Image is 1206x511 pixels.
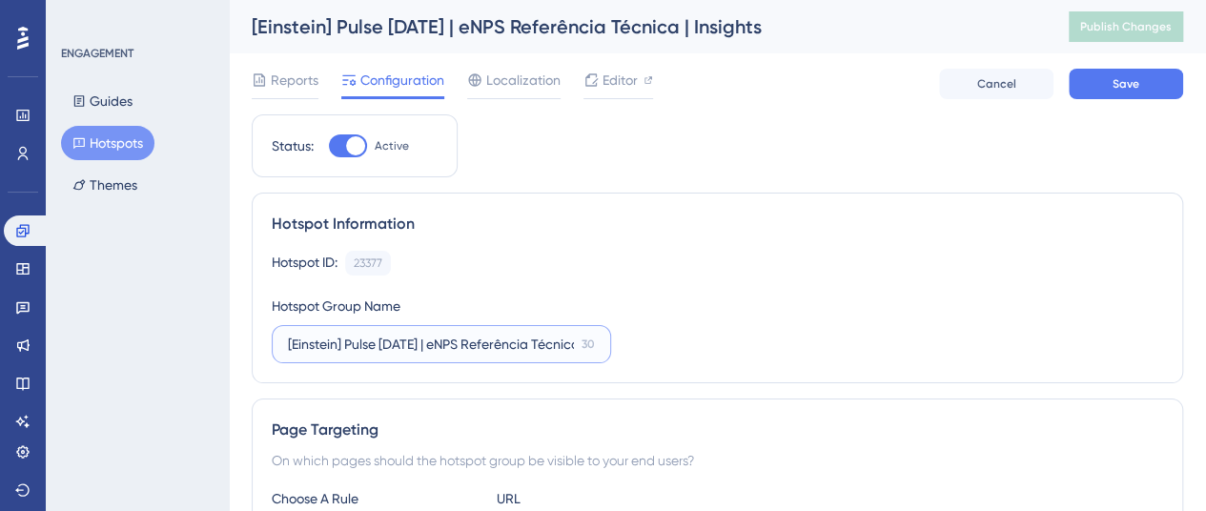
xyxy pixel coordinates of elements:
div: URL [497,487,706,510]
span: Reports [271,69,318,92]
span: Active [375,138,409,153]
span: Configuration [360,69,444,92]
div: Hotspot ID: [272,251,337,276]
div: 30 [582,337,595,352]
span: Save [1113,76,1139,92]
input: 30 [288,334,574,355]
button: Publish Changes [1069,11,1183,42]
span: Publish Changes [1080,19,1172,34]
button: Themes [61,168,149,202]
div: Choose A Rule [272,487,481,510]
button: Cancel [939,69,1053,99]
button: Guides [61,84,144,118]
div: 23377 [354,255,382,271]
button: Hotspots [61,126,154,160]
div: Hotspot Information [272,213,1163,235]
div: On which pages should the hotspot group be visible to your end users? [272,449,1163,472]
div: [Einstein] Pulse [DATE] | eNPS Referência Técnica | Insights [252,13,1021,40]
div: Status: [272,134,314,157]
span: Editor [603,69,638,92]
div: Hotspot Group Name [272,295,400,317]
span: Cancel [977,76,1016,92]
div: Page Targeting [272,419,1163,441]
span: Localization [486,69,561,92]
div: ENGAGEMENT [61,46,133,61]
button: Save [1069,69,1183,99]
